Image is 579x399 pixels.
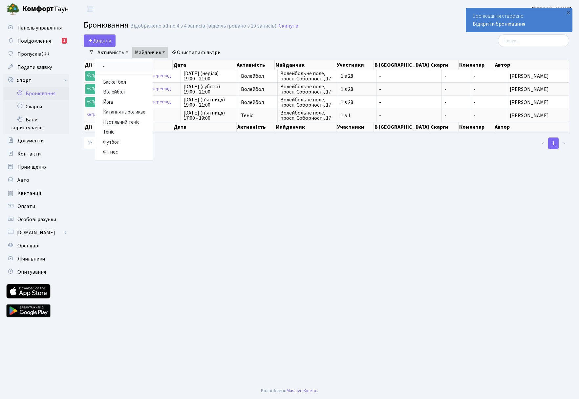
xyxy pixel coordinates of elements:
a: Йога [95,97,153,108]
span: Особові рахунки [17,216,56,223]
span: - [379,113,439,118]
span: [DATE] (неділя) 19:00 - 21:00 [183,71,235,81]
a: Повідомлення3 [3,34,69,48]
span: Орендарі [17,242,39,249]
th: Коментар [459,60,494,70]
select: записів на сторінці [84,137,103,149]
span: Квитанції [17,190,41,197]
div: × [565,9,571,15]
a: Авто [3,174,69,187]
a: Особові рахунки [3,213,69,226]
span: [DATE] (п’ятниця) 17:00 - 19:00 [183,110,235,121]
span: [PERSON_NAME] [510,100,566,105]
span: Документи [17,137,44,144]
th: Дії [84,122,173,132]
span: [DATE] (п’ятниця) 19:00 - 21:00 [183,97,235,108]
span: Бронювання [84,19,129,31]
span: [PERSON_NAME] [510,113,566,118]
a: Теніс [95,127,153,137]
span: - [444,100,468,105]
span: Опитування [17,268,46,276]
span: 1 з 28 [341,73,374,79]
a: Подати заявку [3,61,69,74]
div: 3 [62,38,67,44]
a: Опитування [3,265,69,279]
span: - [379,87,439,92]
a: Лічильники [3,252,69,265]
a: Бани користувачів [3,113,69,134]
span: [DATE] (субота) 19:00 - 21:00 [183,84,235,94]
a: Скарги [3,100,69,113]
a: 1 [548,137,559,149]
span: - [474,112,476,119]
span: Теніс [241,113,275,118]
span: [PERSON_NAME] [510,73,566,79]
a: Скинути [279,23,298,29]
th: Участники [336,60,374,70]
input: Пошук... [498,34,569,47]
span: Контакти [17,150,41,157]
a: Приєднатися [85,97,120,107]
span: Волейбольне поле, просп. Соборності, 17 [280,97,335,108]
a: [DOMAIN_NAME] [3,226,69,239]
a: Приєднатися [85,71,120,81]
th: Активність [237,122,275,132]
button: Додати [84,34,116,47]
th: Автор [494,122,569,132]
th: Активність [236,60,275,70]
a: [PERSON_NAME] [531,5,571,13]
span: Панель управління [17,24,62,31]
span: Подати заявку [17,64,52,71]
span: Оплати [17,203,35,210]
a: Відкрити бронювання [473,20,525,28]
span: - [444,73,468,79]
a: Активність [95,47,131,58]
label: записів на сторінці [84,137,150,149]
th: Автор [494,60,569,70]
a: Фітнес [95,147,153,157]
th: Скарги [430,60,459,70]
div: Бронювання створено [466,8,572,32]
a: Панель управління [3,21,69,34]
span: 1 з 28 [341,87,374,92]
th: Участники [336,122,374,132]
span: Пропуск в ЖК [17,51,50,58]
a: Контакти [3,147,69,160]
th: В [GEOGRAPHIC_DATA] [374,122,430,132]
span: Авто [17,177,29,184]
span: Волейбол [241,87,275,92]
a: Футбол [95,137,153,148]
b: [PERSON_NAME] [531,6,571,13]
a: Приєднатися [85,84,120,94]
button: Переключити навігацію [82,4,98,14]
a: - [95,62,153,72]
div: Розроблено . [261,387,318,394]
span: - [379,100,439,105]
span: Лічильники [17,255,45,262]
a: Попередній перегляд [85,110,137,120]
a: Пропуск в ЖК [3,48,69,61]
a: Квитанції [3,187,69,200]
span: - [474,86,476,93]
th: В [GEOGRAPHIC_DATA] [374,60,430,70]
span: Волейбол [241,100,275,105]
th: Скарги [430,122,459,132]
a: Оплати [3,200,69,213]
div: Відображено з 1 по 4 з 4 записів (відфільтровано з 10 записів). [130,23,277,29]
span: [PERSON_NAME] [510,87,566,92]
th: Дата [173,122,237,132]
span: Волейбольне поле, просп. Соборності, 17 [280,84,335,94]
span: Повідомлення [17,37,51,45]
a: Настільний теніс [95,117,153,128]
a: Орендарі [3,239,69,252]
a: Очистити фільтри [169,47,223,58]
span: 1 з 1 [341,113,374,118]
span: - [474,99,476,106]
a: Бронювання [3,87,69,100]
th: Дії [84,60,173,70]
span: Таун [22,4,69,15]
span: Волейбольне поле, просп. Соборності, 17 [280,71,335,81]
th: Майданчик [275,122,336,132]
span: - [444,113,468,118]
span: Волейбол [241,73,275,79]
